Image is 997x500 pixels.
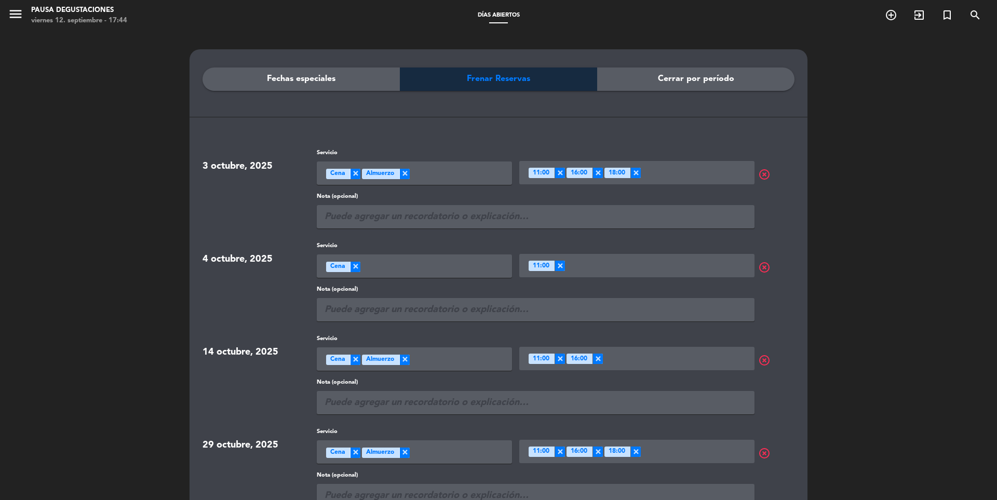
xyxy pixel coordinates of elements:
[592,168,603,178] span: ×
[758,168,798,181] span: highlight_off
[203,440,278,450] span: 29 octubre, 2025
[592,354,603,364] span: ×
[630,447,641,457] span: ×
[555,354,565,364] span: ×
[317,241,512,251] label: Servicio
[630,168,641,178] span: ×
[317,148,512,158] label: Servicio
[467,72,530,86] span: Frenar Reservas
[941,9,953,21] i: turned_in_not
[399,169,410,179] span: ×
[350,355,360,365] span: ×
[658,72,734,86] span: Cerrar por período
[366,169,394,179] span: Almuerzo
[31,5,127,16] div: Pausa Degustaciones
[203,254,273,264] span: 4 octubre, 2025
[399,355,410,365] span: ×
[317,205,755,228] input: Puede agregar un recordatorio o explicación…
[366,448,394,458] span: Almuerzo
[350,169,360,179] span: ×
[399,448,410,458] span: ×
[555,261,565,271] span: ×
[8,6,23,22] i: menu
[758,447,798,460] span: highlight_off
[317,471,755,480] label: Nota (opcional)
[758,261,798,274] span: highlight_off
[8,6,23,25] button: menu
[317,427,512,437] label: Servicio
[533,261,549,272] span: 11:00
[555,447,565,457] span: ×
[317,285,755,294] label: Nota (opcional)
[366,355,394,365] span: Almuerzo
[571,447,587,457] span: 16:00
[203,347,278,357] span: 14 octubre, 2025
[267,72,335,86] span: Fechas especiales
[885,9,897,21] i: add_circle_outline
[555,168,565,178] span: ×
[609,168,625,179] span: 18:00
[571,354,587,364] span: 16:00
[203,161,273,171] span: 3 octubre, 2025
[317,334,512,344] label: Servicio
[533,168,549,179] span: 11:00
[969,9,981,21] i: search
[330,169,345,179] span: Cena
[350,448,360,458] span: ×
[330,355,345,365] span: Cena
[317,378,755,387] label: Nota (opcional)
[609,447,625,457] span: 18:00
[317,192,755,201] label: Nota (opcional)
[330,262,345,272] span: Cena
[571,168,587,179] span: 16:00
[533,447,549,457] span: 11:00
[913,9,925,21] i: exit_to_app
[330,448,345,458] span: Cena
[533,354,549,364] span: 11:00
[350,262,360,272] span: ×
[592,447,603,457] span: ×
[317,391,755,414] input: Puede agregar un recordatorio o explicación…
[31,16,127,26] div: viernes 12. septiembre - 17:44
[758,354,798,367] span: highlight_off
[317,298,755,321] input: Puede agregar un recordatorio o explicación…
[473,12,525,18] span: Días abiertos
